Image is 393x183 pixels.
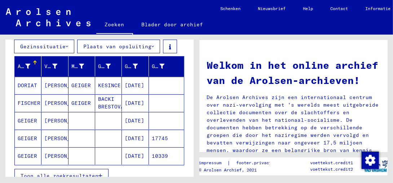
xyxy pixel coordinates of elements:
div: Geboortedatum [98,61,122,72]
mat-cell: 17745 [149,130,184,147]
p: voettekst.credit2 [310,166,353,173]
mat-cell: [PERSON_NAME] [41,147,68,165]
font: Meisjesnaam [71,63,107,70]
mat-cell: BACKI BRESTOVAC [95,94,122,112]
font: Plaats van opsluiting [83,43,151,50]
mat-cell: GEIGER [15,130,41,147]
a: footer.privacybeleid [231,159,296,167]
mat-cell: [DATE] [122,147,149,165]
button: Toon alle zoekresultaten [14,169,109,183]
div: Gevangene # [152,61,175,72]
mat-header-cell: Maiden Name [69,56,95,76]
mat-cell: [DATE] [122,94,149,112]
mat-header-cell: First Name [41,56,68,76]
mat-header-cell: Place of Birth [95,56,122,76]
mat-cell: [DATE] [122,130,149,147]
font: Gezinssituatie [20,43,66,50]
div: Voornaam [44,61,68,72]
p: Copyright © Arolsen Archief, 2021 [174,167,296,173]
img: Arolsen_neg.svg [6,8,90,26]
mat-header-cell: Last Name [15,56,41,76]
mat-cell: [PERSON_NAME] [41,112,68,129]
font: Voornaam [44,63,70,70]
a: Blader door archief [133,16,212,33]
mat-cell: GEIGER [15,112,41,129]
button: Plaats van opsluiting [77,40,160,53]
mat-cell: DORIAT [15,77,41,94]
a: Zoeken [96,16,133,35]
button: Gezinssituatie [14,40,74,53]
font: | [228,159,231,167]
mat-cell: FISCHER [15,94,41,112]
font: Geboortedatum [98,63,140,70]
mat-cell: GEIGER [69,77,95,94]
p: voettekst.credit1 [310,160,353,166]
div: Achternaam [18,61,41,72]
mat-header-cell: Prisoner # [149,56,184,76]
mat-cell: [PERSON_NAME] [41,130,68,147]
mat-cell: GEIGER [15,147,41,165]
div: Meisjesnaam [71,61,95,72]
mat-cell: [DATE] [122,112,149,129]
mat-cell: [PERSON_NAME] [41,77,68,94]
h1: Welkom in het online archief van de Arolsen-archieven! [207,58,380,88]
mat-cell: [DATE] [122,77,149,94]
mat-cell: 10339 [149,147,184,165]
mat-cell: KESINCE [95,77,122,94]
font: Achternaam [18,63,50,70]
mat-header-cell: Date of Birth [122,56,149,76]
font: Gevangene # [152,63,187,70]
a: voettekst.impressum [174,159,228,167]
div: Geboortedatum [125,61,148,72]
p: De Arolsen Archives zijn een internationaal centrum over nazi-vervolging met 's werelds meest uit... [207,94,380,162]
mat-cell: [PERSON_NAME] [41,94,68,112]
span: Toon alle zoekresultaten [21,173,98,179]
font: Geboortedatum [125,63,167,70]
img: Toestemming wijzigen [362,152,379,169]
mat-cell: GEIGER [69,94,95,112]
